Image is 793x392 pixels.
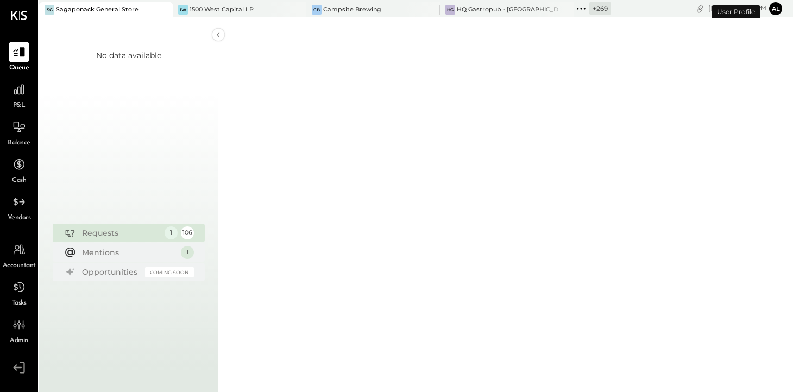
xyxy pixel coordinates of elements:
a: Tasks [1,277,37,308]
div: Opportunities [82,267,140,277]
div: No data available [96,50,161,61]
a: P&L [1,79,37,111]
div: 1 [165,226,178,239]
div: SG [45,5,54,15]
div: 1500 West Capital LP [190,5,254,14]
button: Al [769,2,782,15]
span: Accountant [3,261,36,271]
span: Tasks [12,299,27,308]
span: 2 : 44 [734,3,756,14]
a: Accountant [1,239,37,271]
div: [DATE] [708,3,766,14]
div: Requests [82,227,159,238]
span: pm [757,4,766,12]
div: Sagaponack General Store [56,5,139,14]
span: Queue [9,64,29,73]
div: 106 [181,226,194,239]
span: P&L [13,101,26,111]
span: Balance [8,138,30,148]
div: HG [445,5,455,15]
div: + 269 [589,2,611,15]
div: Mentions [82,247,175,258]
span: Cash [12,176,26,186]
span: Admin [10,336,28,346]
div: HQ Gastropub - [GEOGRAPHIC_DATA][PERSON_NAME] [457,5,557,14]
a: Balance [1,117,37,148]
span: Vendors [8,213,31,223]
div: 1 [181,246,194,259]
div: User Profile [712,5,760,18]
div: 1W [178,5,188,15]
div: CB [312,5,322,15]
a: Admin [1,314,37,346]
div: Coming Soon [145,267,194,277]
a: Queue [1,42,37,73]
a: Vendors [1,192,37,223]
div: copy link [695,3,706,14]
div: Campsite Brewing [323,5,381,14]
a: Cash [1,154,37,186]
